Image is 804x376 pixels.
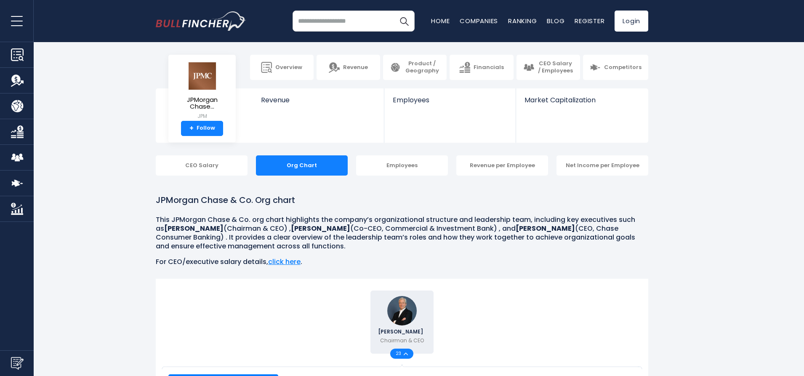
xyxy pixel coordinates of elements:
a: +Follow [181,121,223,136]
div: Employees [356,155,448,176]
a: Revenue [317,55,380,80]
button: Search [394,11,415,32]
span: Overview [275,64,302,71]
span: Product / Geography [404,60,440,75]
span: Revenue [343,64,368,71]
h1: JPMorgan Chase & Co. Org chart [156,194,648,206]
span: 23 [396,352,404,356]
div: Org Chart [256,155,348,176]
a: Ranking [508,16,537,25]
span: Revenue [261,96,376,104]
a: Overview [250,55,314,80]
span: [PERSON_NAME] [378,329,426,334]
a: CEO Salary / Employees [516,55,580,80]
a: Companies [460,16,498,25]
a: Home [431,16,450,25]
small: JPM [175,112,229,120]
span: Market Capitalization [524,96,639,104]
a: Jamie Dimon [PERSON_NAME] Chairman & CEO 23 [370,291,434,354]
p: This JPMorgan Chase & Co. org chart highlights the company’s organizational structure and leaders... [156,216,648,251]
a: click here [268,257,301,267]
img: bullfincher logo [156,11,246,31]
a: Go to homepage [156,11,246,31]
a: Revenue [253,88,384,118]
a: Competitors [583,55,648,80]
div: CEO Salary [156,155,248,176]
a: Product / Geography [383,55,447,80]
div: Net Income per Employee [556,155,648,176]
img: Jamie Dimon [387,296,417,325]
span: Employees [393,96,507,104]
strong: + [189,125,194,132]
a: Financials [450,55,513,80]
a: Market Capitalization [516,88,647,118]
div: Revenue per Employee [456,155,548,176]
p: Chairman & CEO [380,337,424,344]
a: Blog [547,16,564,25]
a: Employees [384,88,515,118]
b: [PERSON_NAME] [291,224,350,233]
a: Register [575,16,604,25]
p: For CEO/executive salary details, . [156,258,648,267]
span: JPMorgan Chase... [175,96,229,110]
span: Financials [474,64,504,71]
b: [PERSON_NAME] [516,224,575,233]
span: Competitors [604,64,642,71]
span: CEO Salary / Employees [538,60,573,75]
a: Login [615,11,648,32]
a: JPMorgan Chase... JPM [175,61,229,121]
b: [PERSON_NAME] [164,224,224,233]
